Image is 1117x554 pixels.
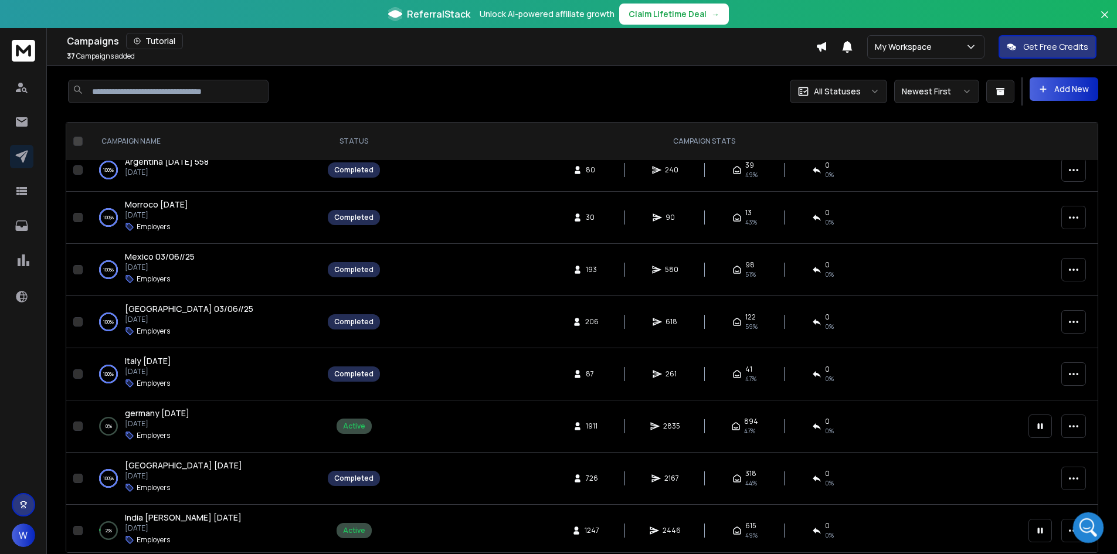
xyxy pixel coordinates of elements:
img: Profile image for Raj [13,128,37,151]
p: Employers [137,535,170,545]
p: 100 % [103,212,114,223]
iframe: Intercom live chat [1073,512,1104,543]
span: 0 % [825,426,834,436]
span: 44 % [745,478,757,488]
div: Active [343,422,365,431]
th: CAMPAIGN NAME [87,123,321,161]
span: 0 % [825,217,834,227]
div: • [DATE] [112,140,145,152]
span: 51 % [745,270,756,279]
p: 100 % [103,316,114,328]
div: Completed [334,165,374,175]
div: Completed [334,265,374,274]
div: [PERSON_NAME] [42,356,110,369]
p: Employers [137,431,170,440]
span: 0 [825,469,830,478]
span: Italy [DATE] [125,355,171,366]
th: STATUS [321,123,387,161]
img: Profile image for Raj [13,301,37,325]
p: 100 % [103,264,114,276]
img: Profile image for Lakshita [13,171,37,195]
span: 1247 [585,526,599,535]
div: Completed [334,317,374,327]
td: 100%Argentina [DATE] 558[DATE] [87,149,321,192]
span: Help [186,395,205,403]
span: Hey there, thanks for reaching out. Let me check this campaign for you [42,85,335,94]
span: 2167 [664,474,679,483]
button: Claim Lifetime Deal→ [619,4,729,25]
span: Argentina [DATE] 558 [125,156,209,167]
span: 43 % [745,217,757,227]
div: • 5m ago [79,53,114,65]
p: [DATE] [125,315,253,324]
td: 100%Mexico 03/06//25[DATE]Employers [87,244,321,296]
td: 100%[GEOGRAPHIC_DATA] [DATE][DATE]Employers [87,453,321,505]
span: Hi, You should have received the recent invoice for the license in your email. Please check your ... [42,128,699,138]
span: 0 [825,521,830,531]
span: 0 [825,208,830,217]
span: 47 % [745,374,756,383]
p: Employers [137,222,170,232]
span: Messages [94,395,140,403]
img: Profile image for Raj [13,215,37,238]
span: 87 [586,369,597,379]
span: 30 [586,213,597,222]
a: Mexico 03/06//25 [125,251,195,263]
a: Italy [DATE] [125,355,171,367]
span: ReferralStack [407,7,470,21]
a: [GEOGRAPHIC_DATA] [DATE] [125,460,242,471]
span: 618 [666,317,677,327]
p: [DATE] [125,524,242,533]
span: 0 [825,161,830,170]
span: 122 [745,312,756,322]
p: 100 % [103,368,114,380]
span: 240 [665,165,678,175]
span: 615 [745,521,756,531]
span: 39 [745,161,754,170]
span: 49 % [745,531,758,540]
span: → [711,8,719,20]
div: Active [343,526,365,535]
span: 0 % [825,270,834,279]
button: Get Free Credits [999,35,1096,59]
div: • [DATE] [112,270,145,282]
span: 0 [825,312,830,322]
div: [PERSON_NAME] [42,226,110,239]
p: All Statuses [814,86,861,97]
a: germany [DATE] [125,407,189,419]
span: 0 % [825,531,834,540]
td: 100%Italy [DATE][DATE]Employers [87,348,321,400]
span: 37 [67,51,75,61]
span: 80 [586,165,597,175]
button: W [12,524,35,547]
p: [DATE] [125,263,195,272]
div: Completed [334,213,374,222]
span: 0 [825,417,830,426]
p: Employers [137,379,170,388]
p: Employers [137,327,170,336]
a: Morroco [DATE] [125,199,188,210]
span: 59 % [745,322,758,331]
p: [DATE] [125,419,189,429]
button: Close banner [1097,7,1112,35]
span: 13 [745,208,752,217]
div: Lakshita [42,53,76,65]
th: CAMPAIGN STATS [387,123,1021,161]
td: 100%[GEOGRAPHIC_DATA] 03/06//25[DATE]Employers [87,296,321,348]
span: 2835 [663,422,680,431]
div: Completed [334,474,374,483]
span: 206 [585,317,599,327]
div: • [DATE] [79,183,111,195]
span: Mexico 03/06//25 [125,251,195,262]
div: Lakshita [42,183,76,195]
span: Home [27,395,51,403]
p: Employers [137,274,170,284]
div: • [DATE] [112,313,145,325]
div: Lakshita [42,96,76,108]
span: 0 [825,365,830,374]
span: 47 % [744,426,755,436]
span: 49 % [745,170,758,179]
span: India [PERSON_NAME] [DATE] [125,512,242,523]
span: 0 % [825,170,834,179]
